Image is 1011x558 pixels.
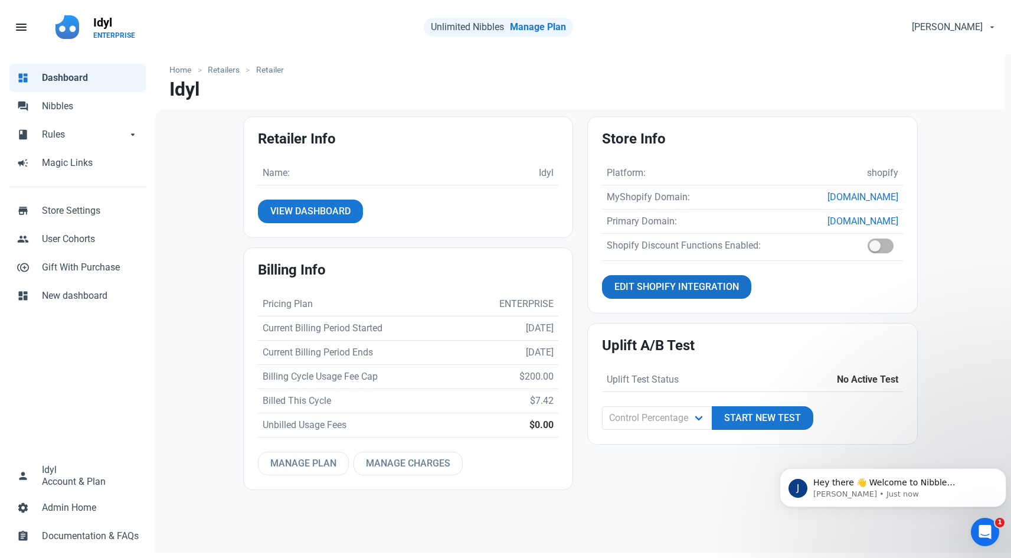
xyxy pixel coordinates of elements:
a: [DOMAIN_NAME] [827,216,898,227]
span: forum [17,99,29,111]
td: Billed This Cycle [258,389,459,413]
td: Name: [258,161,439,185]
span: store [17,204,29,216]
span: New dashboard [42,289,139,303]
p: Idyl [93,14,135,31]
span: Rules [42,128,127,142]
span: Dashboard [42,71,139,85]
a: [DOMAIN_NAME] [827,191,898,203]
a: campaignMagic Links [9,149,146,177]
span: campaign [17,156,29,168]
span: dashboard [17,71,29,83]
td: MyShopify Domain: [602,185,804,209]
span: View Dashboard [270,204,351,218]
span: control_point_duplicate [17,260,29,272]
a: Manage Charges [354,452,463,475]
td: Platform: [602,161,804,185]
a: Manage Plan [258,452,349,475]
a: storeStore Settings [9,197,146,225]
td: Idyl [439,161,558,185]
a: IdylENTERPRISE [86,9,142,45]
a: Manage Plan [510,21,566,32]
span: 1 [995,518,1005,527]
td: ENTERPRISE [459,292,558,316]
td: [DATE] [459,340,558,364]
a: bookRulesarrow_drop_down [9,120,146,149]
span: Documentation & FAQs [42,529,139,543]
strong: $0.00 [529,419,554,430]
span: assignment [17,529,29,541]
iframe: Intercom live chat [971,518,999,546]
span: Edit Shopify Integration [614,280,739,294]
td: Pricing Plan [258,292,459,316]
span: Unlimited Nibbles [431,21,504,32]
span: Admin Home [42,501,139,515]
a: forumNibbles [9,92,146,120]
td: $7.42 [459,389,558,413]
h2: Uplift A/B Test [602,338,903,354]
span: menu [14,20,28,34]
a: Edit Shopify Integration [602,275,751,299]
a: View Dashboard [258,200,363,223]
span: [PERSON_NAME] [912,20,983,34]
td: [DATE] [459,316,558,340]
h2: Retailer Info [258,131,559,147]
span: book [17,128,29,139]
span: Account & Plan [42,477,106,487]
span: arrow_drop_down [127,128,139,139]
td: shopify [804,161,903,185]
span: settings [17,501,29,513]
td: Current Billing Period Started [258,316,459,340]
span: Gift With Purchase [42,260,139,275]
a: personIdylAccount & Plan [9,456,146,494]
span: people [17,232,29,244]
td: Uplift Test Status [602,368,763,392]
h2: Store Info [602,131,903,147]
h1: Idyl [169,79,199,100]
span: Manage Plan [270,456,336,471]
a: assignmentDocumentation & FAQs [9,522,146,550]
iframe: Intercom notifications message [775,443,1011,526]
strong: No Active Test [837,374,898,385]
a: dashboardDashboard [9,64,146,92]
a: Start New Test [712,406,813,430]
a: peopleUser Cohorts [9,225,146,253]
span: Magic Links [42,156,139,170]
td: Billing Cycle Usage Fee Cap [258,364,459,389]
span: Manage Charges [366,456,450,471]
td: $200.00 [459,364,558,389]
span: Store Settings [42,204,139,218]
span: person [17,469,29,481]
td: Current Billing Period Ends [258,340,459,364]
a: control_point_duplicateGift With Purchase [9,253,146,282]
p: ENTERPRISE [93,31,135,40]
td: Unbilled Usage Fees [258,413,459,437]
span: dashboard [17,289,29,301]
button: [PERSON_NAME] [902,15,1004,39]
a: Retailers [202,64,246,76]
a: dashboardNew dashboard [9,282,146,310]
span: Nibbles [42,99,139,113]
td: Primary Domain: [602,209,804,233]
td: Shopify Discount Functions Enabled: [602,233,804,260]
nav: breadcrumbs [155,54,1005,79]
span: User Cohorts [42,232,139,246]
a: settingsAdmin Home [9,494,146,522]
span: Idyl [42,463,57,477]
a: Home [169,64,197,76]
h2: Billing Info [258,262,559,278]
